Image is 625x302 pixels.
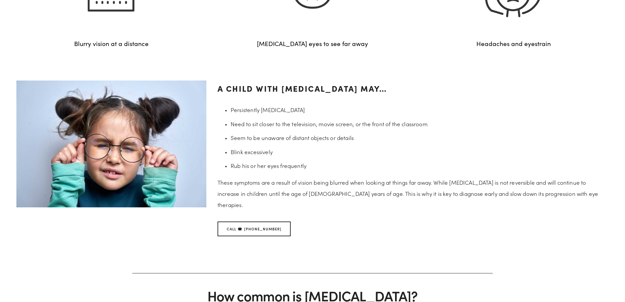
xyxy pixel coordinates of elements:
[231,146,609,157] p: Blink excessively
[231,104,609,115] p: Persistently [MEDICAL_DATA]
[231,132,609,143] p: Seem to be unaware of distant objects or details
[257,39,368,48] p: [MEDICAL_DATA] eyes to see far away
[74,39,149,48] p: Blurry vision at a distance
[218,177,609,210] p: These symptoms are a result of vision being blurred when looking at things far away. While [MEDIC...
[218,81,609,96] h3: A child with [MEDICAL_DATA] may…
[231,160,609,171] p: Rub his or her eyes frequently
[218,221,291,236] a: Call ☎ [PHONE_NUMBER]
[476,39,551,48] p: Headaches and eyestrain
[231,118,609,129] p: Need to sit closer to the television, movie screen, or the front of the classroom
